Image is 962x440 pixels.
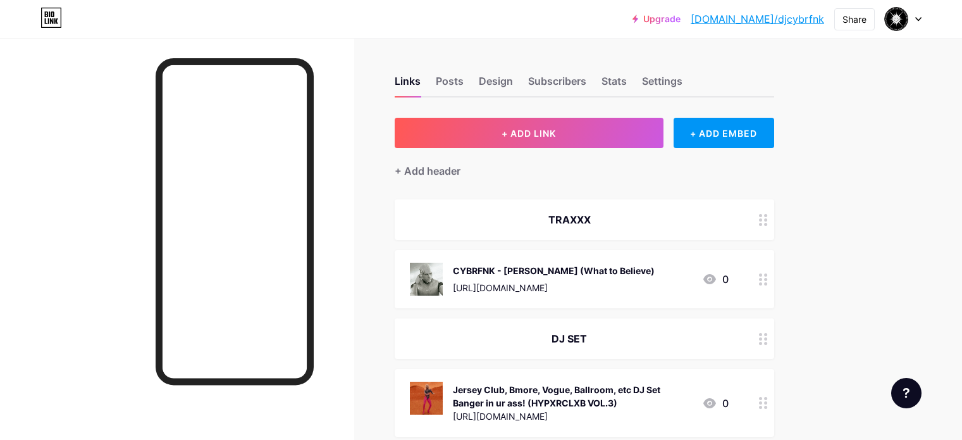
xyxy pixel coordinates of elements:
[395,163,460,179] div: + Add header
[436,73,464,96] div: Posts
[702,396,729,411] div: 0
[528,73,586,96] div: Subscribers
[453,264,655,277] div: CYBRFNK - [PERSON_NAME] (What to Believe)
[453,410,692,423] div: [URL][DOMAIN_NAME]
[502,128,556,139] span: + ADD LINK
[479,73,513,96] div: Design
[453,281,655,294] div: [URL][DOMAIN_NAME]
[395,118,663,148] button: + ADD LINK
[674,118,774,148] div: + ADD EMBED
[702,272,729,287] div: 0
[395,73,421,96] div: Links
[842,13,866,26] div: Share
[642,73,682,96] div: Settings
[691,11,824,27] a: [DOMAIN_NAME]/djcybrfnk
[632,14,681,24] a: Upgrade
[884,7,908,31] img: Indy Air
[453,383,692,410] div: Jersey Club, Bmore, Vogue, Ballroom, etc DJ Set Banger in ur ass! (HYPXRCLXB VOL.3)
[410,382,443,415] img: Jersey Club, Bmore, Vogue, Ballroom, etc DJ Set Banger in ur ass! (HYPXRCLXB VOL.3)
[410,331,729,346] div: DJ SET
[601,73,627,96] div: Stats
[410,212,729,227] div: TRAXXX
[410,263,443,296] img: CYBRFNK - Ai Yukusa (What to Believe)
